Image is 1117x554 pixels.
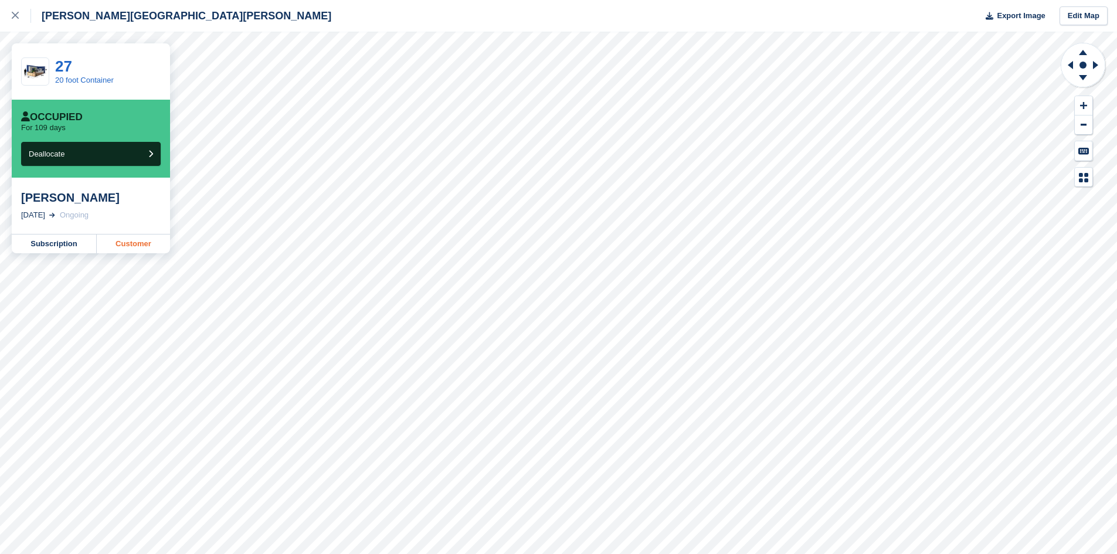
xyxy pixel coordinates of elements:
div: [DATE] [21,209,45,221]
img: arrow-right-light-icn-cde0832a797a2874e46488d9cf13f60e5c3a73dbe684e267c42b8395dfbc2abf.svg [49,213,55,217]
span: Export Image [997,10,1045,22]
a: 20 foot Container [55,76,114,84]
button: Keyboard Shortcuts [1075,141,1092,161]
img: 20-ft-container.jpg [22,62,49,82]
button: Export Image [979,6,1045,26]
div: Ongoing [60,209,89,221]
button: Map Legend [1075,168,1092,187]
span: Deallocate [29,149,64,158]
div: Occupied [21,111,83,123]
button: Zoom In [1075,96,1092,115]
a: 27 [55,57,72,75]
a: Subscription [12,234,97,253]
p: For 109 days [21,123,66,132]
button: Deallocate [21,142,161,166]
div: [PERSON_NAME] [21,191,161,205]
a: Customer [97,234,170,253]
button: Zoom Out [1075,115,1092,135]
div: [PERSON_NAME][GEOGRAPHIC_DATA][PERSON_NAME] [31,9,331,23]
a: Edit Map [1060,6,1108,26]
